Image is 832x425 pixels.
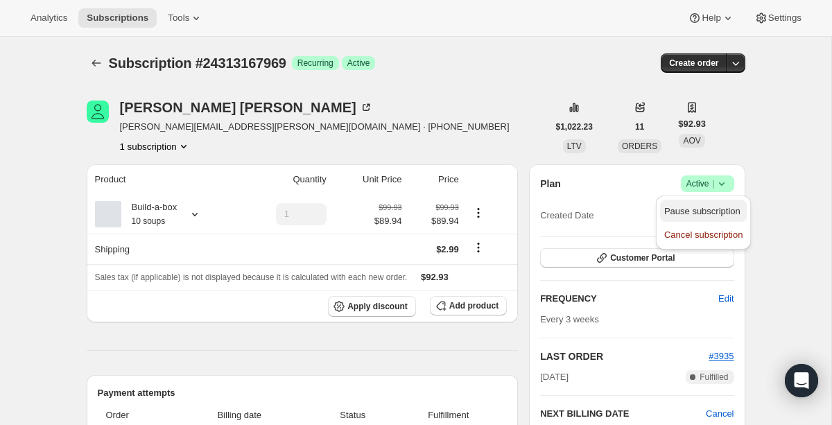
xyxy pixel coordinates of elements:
[567,141,582,151] span: LTV
[87,234,237,264] th: Shipping
[132,216,166,226] small: 10 soups
[410,214,458,228] span: $89.94
[120,120,510,134] span: [PERSON_NAME][EMAIL_ADDRESS][PERSON_NAME][DOMAIN_NAME] · [PHONE_NUMBER]
[664,229,743,240] span: Cancel subscription
[95,272,408,282] span: Sales tax (if applicable) is not displayed because it is calculated with each new order.
[449,300,499,311] span: Add product
[746,8,810,28] button: Settings
[540,177,561,191] h2: Plan
[702,12,720,24] span: Help
[87,101,109,123] span: Brian Dalton
[768,12,801,24] span: Settings
[87,12,148,24] span: Subscriptions
[328,296,416,317] button: Apply discount
[315,408,390,422] span: Status
[120,139,191,153] button: Product actions
[610,252,675,263] span: Customer Portal
[709,351,734,361] a: #3935
[237,164,331,195] th: Quantity
[635,121,644,132] span: 11
[669,58,718,69] span: Create order
[627,117,652,137] button: 11
[556,121,593,132] span: $1,022.23
[540,349,709,363] h2: LAST ORDER
[421,272,449,282] span: $92.93
[347,301,408,312] span: Apply discount
[436,203,459,211] small: $99.93
[679,8,743,28] button: Help
[683,136,700,146] span: AOV
[379,203,401,211] small: $99.93
[700,372,728,383] span: Fulfilled
[706,407,734,421] button: Cancel
[87,164,237,195] th: Product
[710,288,742,310] button: Edit
[686,177,729,191] span: Active
[331,164,406,195] th: Unit Price
[467,205,489,220] button: Product actions
[297,58,333,69] span: Recurring
[540,248,734,268] button: Customer Portal
[718,292,734,306] span: Edit
[712,178,714,189] span: |
[109,55,286,71] span: Subscription #24313167969
[406,164,462,195] th: Price
[678,117,706,131] span: $92.93
[664,206,740,216] span: Pause subscription
[660,223,747,245] button: Cancel subscription
[540,292,718,306] h2: FREQUENCY
[660,200,747,222] button: Pause subscription
[540,370,569,384] span: [DATE]
[168,12,189,24] span: Tools
[78,8,157,28] button: Subscriptions
[398,408,499,422] span: Fulfillment
[540,209,593,223] span: Created Date
[622,141,657,151] span: ORDERS
[159,8,211,28] button: Tools
[436,244,459,254] span: $2.99
[87,53,106,73] button: Subscriptions
[171,408,307,422] span: Billing date
[98,386,508,400] h2: Payment attempts
[120,101,373,114] div: [PERSON_NAME] [PERSON_NAME]
[467,240,489,255] button: Shipping actions
[347,58,370,69] span: Active
[31,12,67,24] span: Analytics
[661,53,727,73] button: Create order
[22,8,76,28] button: Analytics
[121,200,177,228] div: Build-a-box
[540,407,706,421] h2: NEXT BILLING DATE
[785,364,818,397] div: Open Intercom Messenger
[374,214,402,228] span: $89.94
[548,117,601,137] button: $1,022.23
[709,349,734,363] button: #3935
[540,314,599,324] span: Every 3 weeks
[430,296,507,315] button: Add product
